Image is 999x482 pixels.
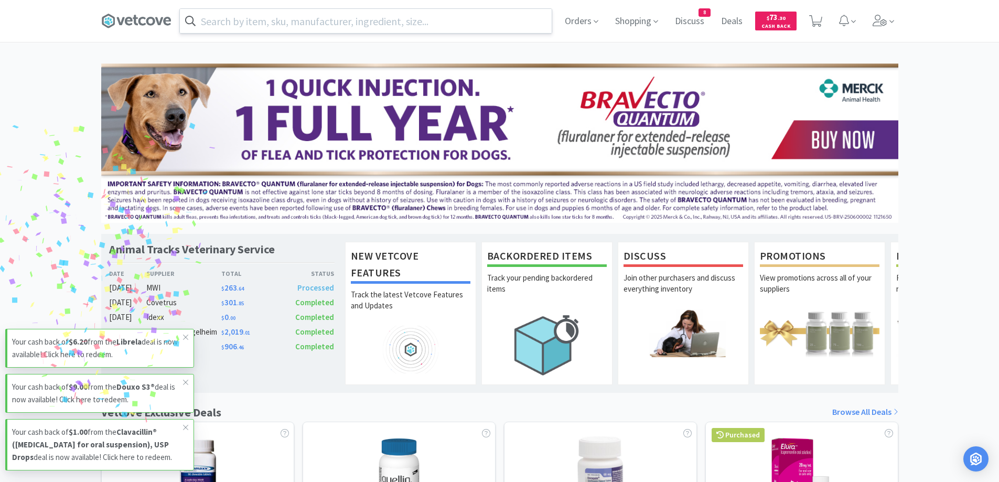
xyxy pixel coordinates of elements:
[754,242,885,384] a: PromotionsView promotions across all of your suppliers
[778,15,786,22] span: . 30
[12,336,183,361] p: Your cash back of from the deal is now available! Click here to redeem.
[624,272,743,309] p: Join other purchasers and discuss everything inventory
[116,382,155,392] strong: Douxo S3®
[963,446,989,472] div: Open Intercom Messenger
[109,340,335,353] a: [DATE]Idexx$906.46Completed
[237,300,244,307] span: . 85
[221,341,244,351] span: 906
[237,285,244,292] span: . 64
[221,285,224,292] span: $
[717,17,747,26] a: Deals
[146,326,221,338] div: Boehringer Ingelheim
[221,269,278,279] div: Total
[487,248,607,267] h1: Backordered Items
[487,309,607,381] img: hero_backorders.png
[761,24,790,30] span: Cash Back
[109,282,335,294] a: [DATE]MWI$263.64Processed
[295,312,334,322] span: Completed
[671,17,708,26] a: Discuss8
[351,289,470,326] p: Track the latest Vetcove Features and Updates
[69,337,88,347] strong: $6.20
[109,311,335,324] a: [DATE]Idexx$0.00Completed
[109,326,147,338] div: [DATE]
[221,329,224,336] span: $
[221,297,244,307] span: 301
[237,344,244,351] span: . 46
[221,315,224,322] span: $
[760,248,879,267] h1: Promotions
[109,296,335,309] a: [DATE]Covetrus$301.85Completed
[767,12,786,22] span: 73
[295,327,334,337] span: Completed
[180,9,552,33] input: Search by item, sku, manufacturer, ingredient, size...
[624,248,743,267] h1: Discuss
[116,337,142,347] strong: Librela
[109,242,275,257] h1: Animal Tracks Veterinary Service
[146,296,221,309] div: Covetrus
[351,326,470,373] img: hero_feature_roadmap.png
[624,309,743,357] img: hero_discuss.png
[146,269,221,279] div: Supplier
[109,269,147,279] div: Date
[69,382,88,392] strong: $9.00
[221,327,250,337] span: 2,019
[109,282,147,294] div: [DATE]
[12,426,183,464] p: Your cash back of from the deal is now available! Click here to redeem.
[12,427,169,462] strong: Clavacillin® ([MEDICAL_DATA] for oral suspension), USP Drops
[699,9,710,16] span: 8
[767,15,769,22] span: $
[221,283,244,293] span: 263
[146,282,221,294] div: MWI
[618,242,749,384] a: DiscussJoin other purchasers and discuss everything inventory
[221,300,224,307] span: $
[146,311,221,324] div: Idexx
[832,405,898,419] a: Browse All Deals
[278,269,335,279] div: Status
[345,242,476,384] a: New Vetcove FeaturesTrack the latest Vetcove Features and Updates
[297,283,334,293] span: Processed
[12,381,183,406] p: Your cash back of from the deal is now available! Click here to redeem.
[221,312,235,322] span: 0
[755,7,797,35] a: $73.30Cash Back
[481,242,613,384] a: Backordered ItemsTrack your pending backordered items
[351,248,470,284] h1: New Vetcove Features
[295,341,334,351] span: Completed
[69,427,88,437] strong: $1.00
[221,344,224,351] span: $
[109,311,147,324] div: [DATE]
[101,63,898,223] img: 3ffb5edee65b4d9ab6d7b0afa510b01f.jpg
[487,272,607,309] p: Track your pending backordered items
[295,297,334,307] span: Completed
[229,315,235,322] span: . 00
[109,296,147,309] div: [DATE]
[109,326,335,338] a: [DATE]Boehringer Ingelheim$2,019.01Completed
[243,329,250,336] span: . 01
[760,272,879,309] p: View promotions across all of your suppliers
[760,309,879,357] img: hero_promotions.png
